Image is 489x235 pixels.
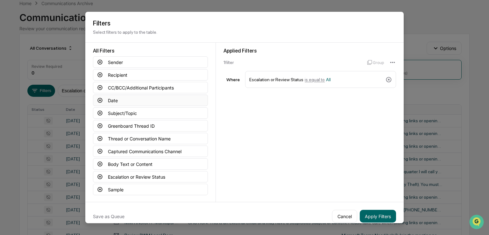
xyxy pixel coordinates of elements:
[6,13,116,24] p: How can we help?
[93,210,124,223] button: Save as Queue
[93,184,208,195] button: Sample
[223,60,362,65] div: 1 filter
[6,49,18,60] img: 1746055101610-c473b297-6a78-478c-a979-82029cc54cd1
[93,133,208,144] button: Thread or Conversation Name
[367,57,384,68] button: Group
[13,80,41,87] span: Preclearance
[223,48,396,54] div: Applied Filters
[93,69,208,81] button: Recipient
[469,214,486,231] iframe: Open customer support
[326,77,331,82] span: All
[93,19,396,27] h2: Filters
[93,171,208,182] button: Escalation or Review Status
[13,92,40,99] span: Data Lookup
[360,210,396,223] button: Apply Filters
[22,55,81,60] div: We're available if you need us!
[93,82,208,93] button: CC/BCC/Additional Participants
[4,90,43,101] a: 🔎Data Lookup
[93,120,208,132] button: Greenboard Thread ID
[93,146,208,157] button: Captured Communications Channel
[249,74,383,85] div: Escalation or Review Status
[22,49,104,55] div: Start new chat
[93,56,208,68] button: Sender
[93,107,208,119] button: Subject/Topic
[93,48,208,54] div: All Filters
[305,77,325,82] span: is equal to
[93,95,208,106] button: Date
[44,78,81,89] a: 🗄️Attestations
[4,78,44,89] a: 🖐️Preclearance
[6,93,11,98] div: 🔎
[63,108,77,113] span: Pylon
[332,210,357,223] button: Cancel
[45,108,77,113] a: Powered byPylon
[93,158,208,170] button: Body Text or Content
[53,80,79,87] span: Attestations
[108,51,116,58] button: Start new chat
[93,30,396,35] p: Select filters to apply to the table.
[46,81,51,86] div: 🗄️
[17,29,105,36] input: Clear
[223,77,243,82] div: Where
[6,81,11,86] div: 🖐️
